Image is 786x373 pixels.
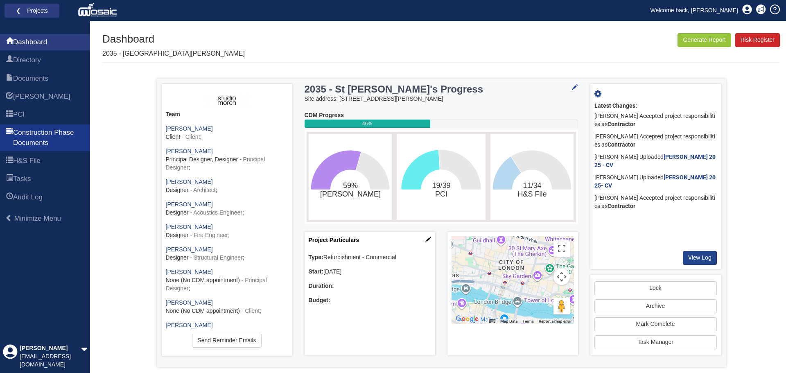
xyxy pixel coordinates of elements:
[166,321,288,338] div: ;
[399,136,483,218] svg: 19/39​PCI
[320,190,380,199] tspan: [PERSON_NAME]
[553,269,570,285] button: Map camera controls
[166,179,213,185] a: [PERSON_NAME]
[6,193,13,203] span: Audit Log
[305,120,430,128] div: 46%
[13,174,31,184] span: Tasks
[242,307,260,314] span: - Client
[13,92,70,102] span: HARI
[6,110,13,120] span: PCI
[594,102,717,110] div: Latest Changes:
[320,181,380,199] text: 59%
[190,187,215,193] span: - Architect
[594,131,717,151] div: [PERSON_NAME] Accepted project responsibilities as
[14,215,61,222] span: Minimize Menu
[166,299,288,315] div: ;
[166,156,238,163] span: Principal Designer, Designer
[309,268,324,275] b: Start:
[309,237,359,243] a: Project Particulars
[166,232,189,238] span: Designer
[20,344,81,353] div: [PERSON_NAME]
[6,56,13,66] span: Directory
[166,307,240,314] span: None (No CDM appointment)
[166,254,189,261] span: Designer
[309,297,330,303] b: Budget:
[6,156,13,166] span: H&S File
[166,178,288,194] div: ;
[202,92,251,109] img: ASH3fIiKEy5lAAAAAElFTkSuQmCC
[594,335,717,349] a: Task Manager
[20,353,81,369] div: [EMAIL_ADDRESS][DOMAIN_NAME]
[166,125,288,141] div: ;
[102,33,245,45] h1: Dashboard
[6,174,13,184] span: Tasks
[678,33,731,47] button: Generate Report
[190,209,242,216] span: - Acoustics Engineer
[435,190,447,198] tspan: PCI
[309,283,334,289] b: Duration:
[166,246,288,262] div: ;
[190,232,228,238] span: - Fire Engineer
[166,224,213,230] a: [PERSON_NAME]
[166,209,189,216] span: Designer
[13,192,43,202] span: Audit Log
[166,277,240,283] span: None (No CDM appointment)
[6,38,13,47] span: Dashboard
[594,154,716,168] a: [PERSON_NAME] 2025 - CV
[454,314,481,324] img: Google
[751,336,780,367] iframe: Chat
[13,128,84,148] span: Construction Phase Documents
[305,84,531,95] h3: 2035 - St [PERSON_NAME]'s Progress
[309,253,431,262] div: Refurbishment - Commercial
[166,223,288,240] div: ;
[518,181,547,198] text: 11/34
[608,141,635,148] b: Contractor
[311,136,390,218] svg: 59%​HARI
[432,181,450,198] text: 19/39
[305,111,578,120] div: CDM Progress
[6,128,13,148] span: Construction Phase Documents
[594,174,716,189] a: [PERSON_NAME] 2025- CV
[166,201,288,217] div: ;
[735,33,780,47] a: Risk Register
[594,192,717,212] div: [PERSON_NAME] Accepted project responsibilities as
[166,299,213,306] a: [PERSON_NAME]
[594,281,717,295] a: Lock
[518,190,547,198] tspan: H&S File
[489,319,495,324] button: Keyboard shortcuts
[78,2,119,18] img: logo_white.png
[166,133,181,140] span: Client
[683,251,717,265] a: View Log
[166,125,213,132] a: [PERSON_NAME]
[13,55,41,65] span: Directory
[539,319,571,323] a: Report a map error
[166,147,288,172] div: ;
[608,121,635,127] b: Contractor
[10,5,54,16] a: ❮ Projects
[608,203,635,209] b: Contractor
[553,240,570,257] button: Toggle fullscreen view
[5,215,12,222] span: Minimize Menu
[190,254,242,261] span: - Structural Engineer
[3,344,18,369] div: Profile
[6,92,13,102] span: HARI
[166,111,288,119] div: Team
[594,172,717,192] div: [PERSON_NAME] Uploaded
[102,49,245,59] p: 2035 - [GEOGRAPHIC_DATA][PERSON_NAME]
[644,4,744,16] a: Welcome back, [PERSON_NAME]
[309,268,431,276] div: [DATE]
[13,110,25,120] span: PCI
[309,254,323,260] b: Type:
[6,74,13,84] span: Documents
[13,74,48,84] span: Documents
[594,151,717,172] div: [PERSON_NAME] Uploaded
[166,148,213,154] a: [PERSON_NAME]
[166,187,189,193] span: Designer
[192,334,261,348] a: Send Reminder Emails
[594,299,717,313] button: Archive
[305,95,578,103] div: Site address: [STREET_ADDRESS][PERSON_NAME]
[166,269,213,275] a: [PERSON_NAME]
[447,232,578,355] div: Project Location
